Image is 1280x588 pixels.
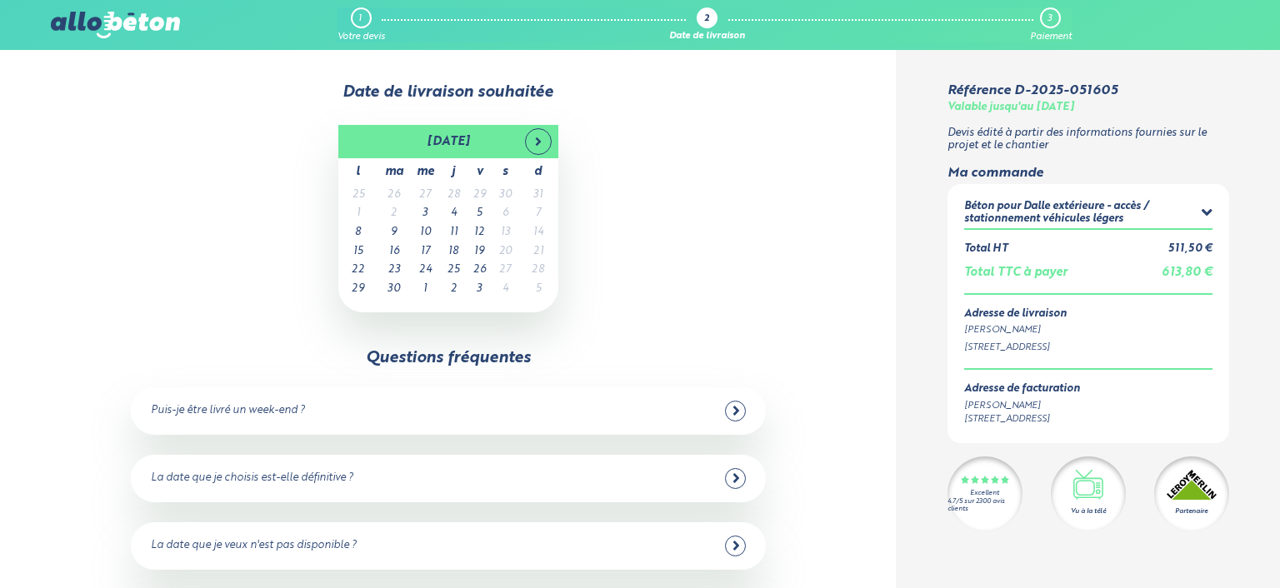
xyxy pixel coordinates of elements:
[947,102,1074,114] div: Valable jusqu'au [DATE]
[441,186,467,205] td: 28
[378,242,410,262] td: 16
[338,158,378,186] th: l
[964,243,1007,256] div: Total HT
[410,280,441,299] td: 1
[410,223,441,242] td: 10
[492,158,518,186] th: s
[151,405,305,417] div: Puis-je être livré un week-end ?
[947,166,1229,181] div: Ma commande
[441,280,467,299] td: 2
[338,242,378,262] td: 15
[467,158,492,186] th: v
[518,242,558,262] td: 21
[151,472,353,485] div: La date que je choisis est-elle définitive ?
[378,261,410,280] td: 23
[441,223,467,242] td: 11
[441,158,467,186] th: j
[378,280,410,299] td: 30
[1030,32,1072,42] div: Paiement
[964,201,1202,225] div: Béton pour Dalle extérieure - accès / stationnement véhicules légers
[1168,243,1212,256] div: 511,50 €
[970,490,999,497] div: Excellent
[518,158,558,186] th: d
[338,204,378,223] td: 1
[410,242,441,262] td: 17
[492,223,518,242] td: 13
[704,14,709,25] div: 2
[964,399,1080,413] div: [PERSON_NAME]
[492,280,518,299] td: 4
[441,242,467,262] td: 18
[410,158,441,186] th: me
[338,223,378,242] td: 8
[1030,7,1072,42] a: 3 Paiement
[669,7,745,42] a: 2 Date de livraison
[964,341,1212,355] div: [STREET_ADDRESS]
[669,32,745,42] div: Date de livraison
[378,158,410,186] th: ma
[358,13,362,24] div: 1
[151,540,357,552] div: La date que je veux n'est pas disponible ?
[964,323,1212,337] div: [PERSON_NAME]
[964,308,1212,321] div: Adresse de livraison
[410,261,441,280] td: 24
[518,280,558,299] td: 5
[492,242,518,262] td: 20
[441,204,467,223] td: 4
[964,266,1067,280] div: Total TTC à payer
[378,125,518,158] th: [DATE]
[467,280,492,299] td: 3
[410,186,441,205] td: 27
[492,261,518,280] td: 27
[492,204,518,223] td: 6
[378,186,410,205] td: 26
[467,261,492,280] td: 26
[964,412,1080,426] div: [STREET_ADDRESS]
[337,7,385,42] a: 1 Votre devis
[1071,506,1106,516] div: Vu à la télé
[337,32,385,42] div: Votre devis
[338,186,378,205] td: 25
[1047,13,1052,24] div: 3
[366,349,531,367] div: Questions fréquentes
[338,280,378,299] td: 29
[467,223,492,242] td: 12
[467,186,492,205] td: 29
[518,261,558,280] td: 28
[1162,267,1212,278] span: 613,80 €
[467,242,492,262] td: 19
[338,261,378,280] td: 22
[518,223,558,242] td: 14
[467,204,492,223] td: 5
[518,204,558,223] td: 7
[410,204,441,223] td: 3
[441,261,467,280] td: 25
[492,186,518,205] td: 30
[964,201,1212,228] summary: Béton pour Dalle extérieure - accès / stationnement véhicules légers
[947,83,1117,98] div: Référence D-2025-051605
[947,498,1022,513] div: 4.7/5 sur 2300 avis clients
[1175,506,1207,516] div: Partenaire
[51,83,844,102] div: Date de livraison souhaitée
[1132,523,1262,570] iframe: Help widget launcher
[518,186,558,205] td: 31
[964,383,1080,396] div: Adresse de facturation
[947,127,1229,152] p: Devis édité à partir des informations fournies sur le projet et le chantier
[378,223,410,242] td: 9
[378,204,410,223] td: 2
[51,12,179,38] img: allobéton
